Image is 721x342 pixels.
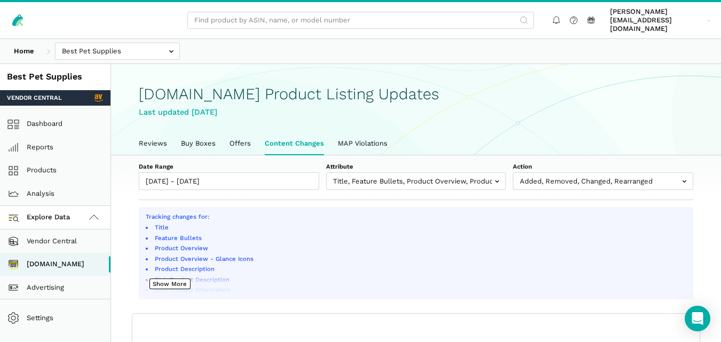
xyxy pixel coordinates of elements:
[7,93,62,102] span: Vendor Central
[326,162,506,171] label: Attribute
[132,132,174,155] a: Reviews
[153,223,686,232] li: Title
[513,172,693,190] input: Added, Removed, Changed, Rearranged
[7,43,41,60] a: Home
[153,265,686,273] li: Product Description
[153,254,686,263] li: Product Overview - Glance Icons
[331,132,394,155] a: MAP Violations
[258,132,331,155] a: Content Changes
[149,279,191,289] button: Show More
[685,306,710,331] div: Open Intercom Messenger
[139,85,693,103] h1: [DOMAIN_NAME] Product Listing Updates
[153,234,686,242] li: Feature Bullets
[153,244,686,252] li: Product Overview
[153,285,686,294] li: Rich Product Information
[174,132,223,155] a: Buy Boxes
[607,6,715,35] a: [PERSON_NAME][EMAIL_ADDRESS][DOMAIN_NAME]
[146,212,686,221] p: Tracking changes for:
[513,162,693,171] label: Action
[139,106,693,118] div: Last updated [DATE]
[153,275,686,284] li: Rich Product Description
[55,43,180,60] input: Best Pet Supplies
[7,71,104,83] div: Best Pet Supplies
[223,132,258,155] a: Offers
[187,12,534,29] input: Find product by ASIN, name, or model number
[326,172,506,190] input: Title, Feature Bullets, Product Overview, Product Overview - Glance Icons, Product Description, R...
[610,7,703,34] span: [PERSON_NAME][EMAIL_ADDRESS][DOMAIN_NAME]
[139,162,319,171] label: Date Range
[11,211,70,224] span: Explore Data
